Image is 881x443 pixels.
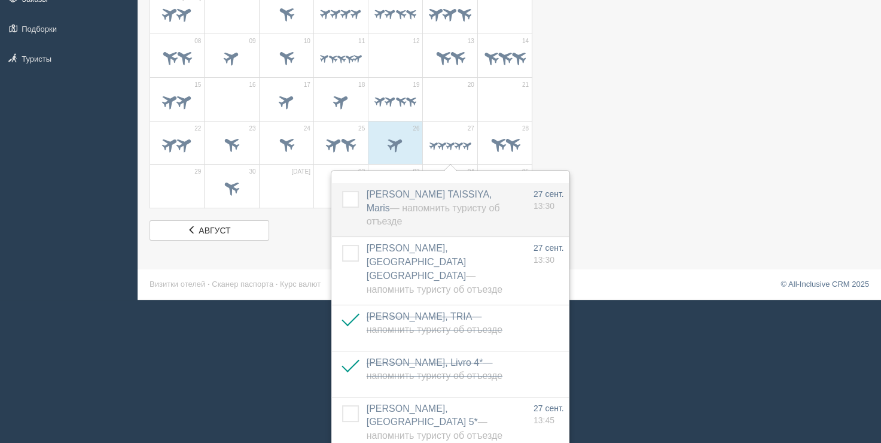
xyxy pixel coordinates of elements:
span: 14 [522,37,529,45]
a: [PERSON_NAME] TAISSIYA, Maris— Напомнить туристу об отъезде [367,189,500,227]
a: Курс валют [280,280,321,289]
a: 27 сент. 13:30 [534,242,564,266]
a: [PERSON_NAME], [GEOGRAPHIC_DATA] [GEOGRAPHIC_DATA]— Напомнить туристу об отъезде [367,243,502,295]
span: [PERSON_NAME], [GEOGRAPHIC_DATA] [GEOGRAPHIC_DATA] [367,243,502,295]
span: 03 [413,168,419,176]
span: 13:30 [534,201,554,211]
a: Сканер паспорта [212,280,273,289]
span: · [208,280,210,289]
span: 28 [522,125,529,133]
span: 13:30 [534,255,554,265]
span: — Напомнить туристу об отъезде [367,203,500,227]
span: 19 [413,81,419,89]
span: 20 [468,81,474,89]
span: 12 [413,37,419,45]
span: [PERSON_NAME], Livro 4* [367,357,502,381]
span: [PERSON_NAME], TRIA [367,311,502,335]
span: — Напомнить туристу об отъезде [367,271,502,295]
span: 21 [522,81,529,89]
span: 08 [194,37,201,45]
a: [PERSON_NAME], TRIA— Напомнить туристу об отъезде [367,311,502,335]
span: август [199,226,230,235]
a: 27 сент. 13:30 [534,188,564,212]
span: 11 [358,37,365,45]
span: 15 [194,81,201,89]
a: Визитки отелей [150,280,205,289]
span: 10 [304,37,310,45]
a: [PERSON_NAME], Livro 4*— Напомнить туристу об отъезде [367,357,502,381]
span: 04 [468,168,474,176]
span: 23 [249,125,255,133]
a: [PERSON_NAME], [GEOGRAPHIC_DATA] 5*— Напомнить туристу об отъезде [367,403,502,441]
span: 26 [413,125,419,133]
span: 29 [194,168,201,176]
span: 27 [468,125,474,133]
span: 25 [358,125,365,133]
span: 24 [304,125,310,133]
span: [PERSON_NAME], [GEOGRAPHIC_DATA] 5* [367,403,502,441]
span: [PERSON_NAME] TAISSIYA, Maris [367,189,500,227]
span: 02 [358,168,365,176]
a: август [150,220,269,241]
span: 13 [468,37,474,45]
span: 18 [358,81,365,89]
span: 09 [249,37,255,45]
span: [DATE] [291,168,310,176]
span: 22 [194,125,201,133]
span: 13:45 [534,415,554,425]
a: 27 сент. 13:45 [534,402,564,426]
span: 27 сент. [534,189,564,199]
a: © All-Inclusive CRM 2025 [781,280,869,289]
span: 27 сент. [534,403,564,413]
span: 30 [249,168,255,176]
span: · [276,280,278,289]
span: 05 [522,168,529,176]
span: 27 сент. [534,243,564,253]
span: 17 [304,81,310,89]
span: 16 [249,81,255,89]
